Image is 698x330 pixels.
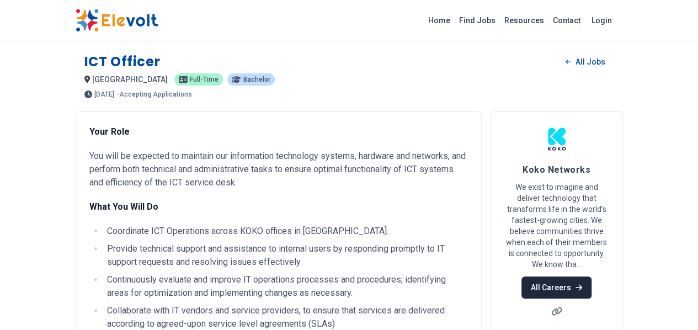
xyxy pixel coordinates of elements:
li: Continuously evaluate and improve IT operations processes and procedures, identifying areas for o... [104,273,468,300]
h1: ICT Officer [84,53,161,71]
a: All Jobs [557,54,614,70]
p: You will be expected to maintain our information technology systems, hardware and networks, and p... [89,150,468,189]
a: Home [424,12,455,29]
iframe: Chat Widget [643,277,698,330]
a: Resources [500,12,548,29]
a: Find Jobs [455,12,500,29]
li: Provide technical support and assistance to internal users by responding promptly to IT support r... [104,242,468,269]
span: [DATE] [94,91,114,98]
span: Bachelor [243,76,270,83]
img: Koko Networks [543,125,571,153]
span: Full-time [190,76,219,83]
img: Elevolt [76,9,158,32]
strong: Your Role [89,126,130,137]
span: Koko Networks [523,164,590,175]
strong: What You Will Do [89,201,158,212]
p: - Accepting Applications [116,91,192,98]
a: All Careers [521,276,592,299]
a: Login [585,9,619,31]
p: We exist to imagine and deliver technology that transforms life in the world’s fastest-growing ci... [504,182,609,270]
a: Contact [548,12,585,29]
span: [GEOGRAPHIC_DATA] [92,75,168,84]
li: Coordinate ICT Operations across KOKO offices in [GEOGRAPHIC_DATA]. [104,225,468,238]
